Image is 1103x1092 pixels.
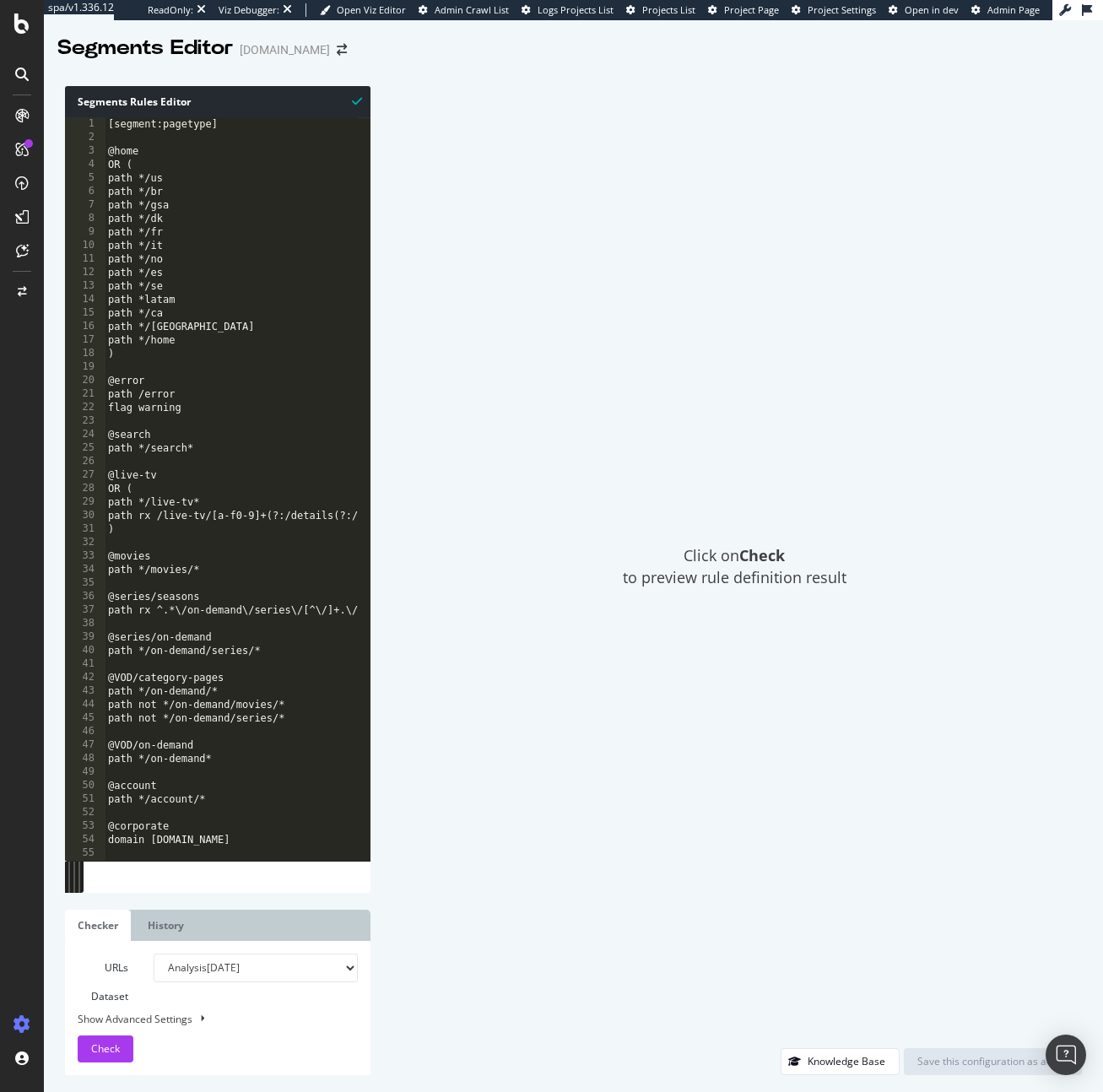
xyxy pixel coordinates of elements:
div: 3 [65,144,105,158]
div: 54 [65,833,105,846]
div: Knowledge Base [808,1054,885,1068]
a: Projects List [626,3,695,17]
div: 5 [65,171,105,185]
div: 25 [65,441,105,455]
div: 26 [65,455,105,468]
a: Admin Crawl List [419,3,509,17]
div: 11 [65,252,105,266]
span: Check [91,1041,120,1056]
div: Viz Debugger: [219,3,279,17]
div: 41 [65,657,105,671]
div: Open Intercom Messenger [1046,1035,1086,1075]
span: Open in dev [905,3,959,16]
a: Project Page [708,3,779,17]
div: 12 [65,266,105,279]
div: Segments Editor [57,34,233,62]
div: 38 [65,617,105,630]
div: 34 [65,563,105,576]
div: 49 [65,765,105,779]
div: 51 [65,792,105,806]
div: 45 [65,711,105,725]
span: Admin Crawl List [435,3,509,16]
span: Project Settings [808,3,876,16]
div: 10 [65,239,105,252]
span: Project Page [724,3,779,16]
div: 55 [65,846,105,860]
div: 42 [65,671,105,684]
span: Click on to preview rule definition result [623,545,846,588]
div: ReadOnly: [148,3,193,17]
div: 36 [65,590,105,603]
div: 56 [65,860,105,873]
a: Project Settings [792,3,876,17]
button: Knowledge Base [781,1048,900,1075]
button: Save this configuration as active [904,1048,1082,1075]
div: 53 [65,819,105,833]
div: 8 [65,212,105,225]
div: 30 [65,509,105,522]
div: 22 [65,401,105,414]
div: 2 [65,131,105,144]
div: 6 [65,185,105,198]
div: 52 [65,806,105,819]
div: 7 [65,198,105,212]
a: Open in dev [889,3,959,17]
strong: Check [739,545,785,565]
a: Knowledge Base [781,1054,900,1068]
div: 20 [65,374,105,387]
div: 40 [65,644,105,657]
div: 39 [65,630,105,644]
div: 48 [65,752,105,765]
div: 31 [65,522,105,536]
button: Check [78,1035,133,1062]
div: 43 [65,684,105,698]
div: 29 [65,495,105,509]
a: History [135,910,197,941]
div: 37 [65,603,105,617]
div: 13 [65,279,105,293]
a: Admin Page [971,3,1040,17]
div: 16 [65,320,105,333]
span: Projects List [642,3,695,16]
div: 50 [65,779,105,792]
div: 4 [65,158,105,171]
div: 1 [65,117,105,131]
a: Logs Projects List [522,3,614,17]
a: Open Viz Editor [320,3,406,17]
span: Open Viz Editor [337,3,406,16]
div: 15 [65,306,105,320]
div: 33 [65,549,105,563]
div: 32 [65,536,105,549]
div: Show Advanced Settings [65,1011,345,1027]
div: 44 [65,698,105,711]
label: URLs Dataset [65,954,141,1011]
div: 28 [65,482,105,495]
span: Admin Page [987,3,1040,16]
div: 17 [65,333,105,347]
div: 18 [65,347,105,360]
div: 9 [65,225,105,239]
div: 14 [65,293,105,306]
div: 47 [65,738,105,752]
div: Save this configuration as active [917,1054,1068,1068]
div: 19 [65,360,105,374]
div: 27 [65,468,105,482]
div: 46 [65,725,105,738]
div: Segments Rules Editor [65,86,370,117]
div: arrow-right-arrow-left [337,44,347,56]
span: Logs Projects List [538,3,614,16]
div: 35 [65,576,105,590]
a: Checker [65,910,131,941]
div: 24 [65,428,105,441]
div: [DOMAIN_NAME] [240,41,330,58]
span: Syntax is valid [352,93,362,109]
div: 23 [65,414,105,428]
div: 21 [65,387,105,401]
